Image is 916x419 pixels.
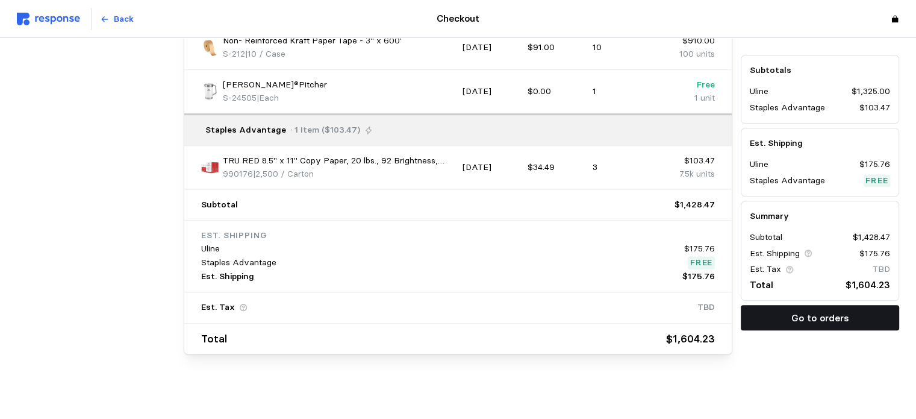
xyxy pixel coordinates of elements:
img: S-24505 [201,83,219,100]
p: $175.76 [859,247,890,260]
p: [DATE] [463,85,519,98]
p: $175.76 [684,242,715,256]
p: Free [658,78,714,92]
p: $910.00 [658,34,714,48]
img: S-212 [201,39,219,57]
p: Staples Advantage [750,174,825,187]
p: $0.00 [528,85,584,98]
h5: Subtotals [750,64,890,77]
p: $1,325.00 [852,86,890,99]
p: TBD [873,263,890,276]
p: $1,428.47 [853,232,890,245]
p: Est. Shipping [750,247,800,260]
span: 990176 [223,168,253,179]
p: Non- Reinforced Kraft Paper Tape - 3" x 600' [223,34,402,48]
p: 3 [593,161,649,174]
p: Uline [750,86,768,99]
p: Total [201,330,227,348]
p: Subtotal [201,198,238,212]
p: Subtotal [750,232,782,245]
img: svg%3e [17,13,80,25]
p: Staples Advantage [205,124,286,137]
p: · 1 Item ($103.47) [290,124,360,137]
p: Est. Tax [750,263,781,276]
p: $175.76 [859,159,890,172]
p: Est. Shipping [201,229,714,242]
p: Free [865,174,888,187]
span: S-212 [223,48,245,59]
p: 1 [593,85,649,98]
p: Uline [201,242,220,256]
img: CBBA6E9B-D802-407A-856D8CD5D7F950AA_sc7 [201,159,219,176]
p: TBD [697,301,715,314]
span: | 2,500 / Carton [253,168,314,179]
p: $1,428.47 [675,198,715,212]
p: Staples Advantage [750,101,825,115]
p: $91.00 [528,41,584,54]
p: TRU RED 8.5" x 11" Copy Paper, 20 lbs., 92 Brightness, 500 Sheets/[PERSON_NAME], 5 [PERSON_NAME]/... [223,154,453,168]
p: $103.47 [658,154,714,168]
p: Staples Advantage [201,256,276,269]
p: $1,604.23 [846,278,890,293]
p: $103.47 [859,101,890,115]
p: $1,604.23 [666,330,715,348]
p: $34.49 [528,161,584,174]
p: 100 units [658,48,714,61]
button: Go to orders [741,306,899,331]
p: 7.5k units [658,168,714,181]
p: Est. Tax [201,301,235,314]
h5: Summary [750,210,890,222]
h4: Checkout [437,12,479,26]
p: Uline [750,159,768,172]
span: S-24505 [223,92,257,103]
button: Back [93,8,140,31]
p: [DATE] [463,41,519,54]
p: Go to orders [791,310,849,326]
p: 10 [593,41,649,54]
h5: Est. Shipping [750,137,890,150]
p: [PERSON_NAME]®Pitcher [223,78,327,92]
p: 1 unit [658,92,714,105]
p: [DATE] [463,161,519,174]
p: Est. Shipping [201,270,254,283]
p: $175.76 [682,270,715,283]
span: | 10 / Case [245,48,285,59]
p: Free [690,256,713,269]
span: | Each [257,92,279,103]
p: Back [114,13,134,26]
p: Total [750,278,773,293]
